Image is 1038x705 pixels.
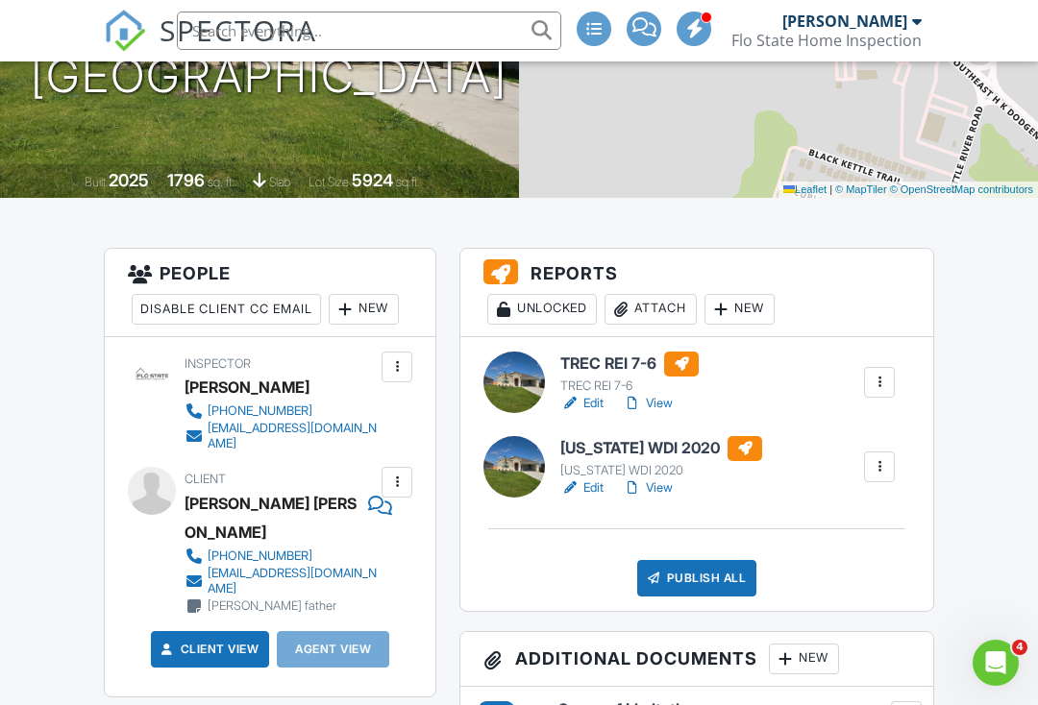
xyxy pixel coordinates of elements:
[890,183,1033,195] a: © OpenStreetMap contributors
[835,183,887,195] a: © MapTiler
[329,294,399,325] div: New
[208,403,312,419] div: [PHONE_NUMBER]
[731,31,922,50] div: Flo State Home Inspection
[783,183,827,195] a: Leaflet
[269,175,290,189] span: slab
[105,249,435,337] h3: People
[208,175,235,189] span: sq. ft.
[704,294,775,325] div: New
[167,170,205,190] div: 1796
[185,489,358,547] div: [PERSON_NAME] [PERSON_NAME]
[460,632,933,687] h3: Additional Documents
[623,394,673,413] a: View
[560,352,699,394] a: TREC REI 7-6 TREC REI 7-6
[487,294,597,325] div: Unlocked
[208,548,312,564] div: [PHONE_NUMBER]
[185,547,377,566] a: [PHONE_NUMBER]
[560,394,604,413] a: Edit
[782,12,907,31] div: [PERSON_NAME]
[560,436,762,461] h6: [US_STATE] WDI 2020
[185,566,377,596] a: [EMAIL_ADDRESS][DOMAIN_NAME]
[208,598,336,614] div: [PERSON_NAME] father
[1012,640,1027,655] span: 4
[560,463,762,478] div: [US_STATE] WDI 2020
[31,1,507,103] h1: [STREET_ADDRESS] [GEOGRAPHIC_DATA]
[85,175,106,189] span: Built
[560,352,699,377] h6: TREC REI 7-6
[185,472,226,486] span: Client
[132,294,321,325] div: Disable Client CC Email
[560,378,699,394] div: TREC REI 7-6
[208,566,377,596] div: [EMAIL_ADDRESS][DOMAIN_NAME]
[158,640,259,659] a: Client View
[109,170,149,190] div: 2025
[208,421,377,451] div: [EMAIL_ADDRESS][DOMAIN_NAME]
[637,560,757,596] div: Publish All
[185,421,377,451] a: [EMAIL_ADDRESS][DOMAIN_NAME]
[352,170,393,190] div: 5924
[560,478,604,498] a: Edit
[396,175,420,189] span: sq.ft.
[623,478,673,498] a: View
[309,175,349,189] span: Lot Size
[769,644,839,674] div: New
[104,26,317,66] a: SPECTORA
[460,249,933,337] h3: Reports
[177,12,561,50] input: Search everything...
[104,10,146,52] img: The Best Home Inspection Software - Spectora
[605,294,697,325] div: Attach
[185,401,377,421] a: [PHONE_NUMBER]
[185,373,309,401] div: [PERSON_NAME]
[560,436,762,478] a: [US_STATE] WDI 2020 [US_STATE] WDI 2020
[185,356,251,371] span: Inspector
[829,183,832,195] span: |
[973,640,1019,686] iframe: Intercom live chat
